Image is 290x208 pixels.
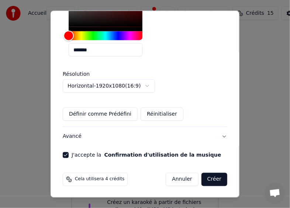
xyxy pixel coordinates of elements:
[166,173,198,186] button: Annuler
[63,127,227,146] button: Avancé
[141,108,183,121] button: Réinitialiser
[69,31,142,40] div: Hue
[75,177,124,183] span: Cela utilisera 4 crédits
[201,173,227,186] button: Créer
[104,153,221,158] button: J'accepte la
[63,71,137,76] label: Résolution
[72,153,221,158] label: J'accepte la
[63,108,138,121] button: Définir comme Prédéfini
